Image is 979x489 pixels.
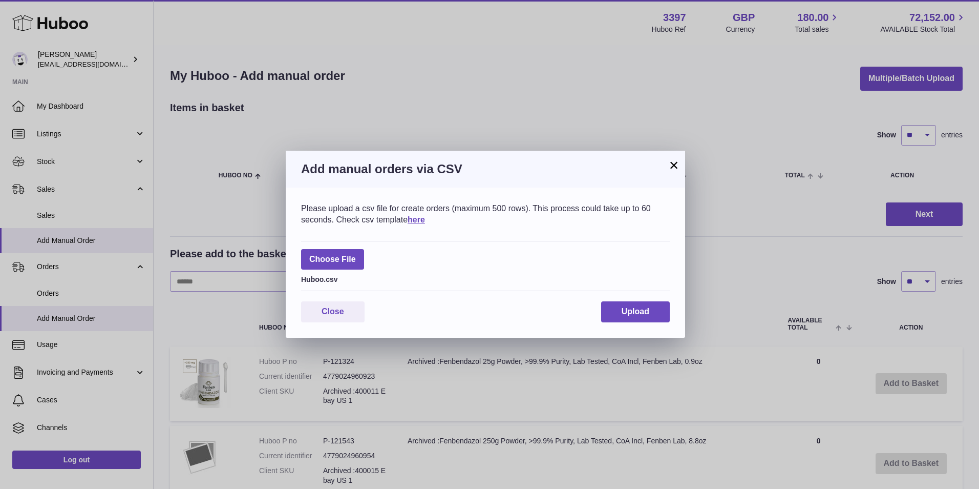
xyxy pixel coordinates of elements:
span: Close [322,307,344,316]
button: Close [301,301,365,322]
span: Upload [622,307,649,316]
button: Upload [601,301,670,322]
div: Huboo.csv [301,272,670,284]
a: here [408,215,425,224]
div: Please upload a csv file for create orders (maximum 500 rows). This process could take up to 60 s... [301,203,670,225]
h3: Add manual orders via CSV [301,161,670,177]
span: Choose File [301,249,364,270]
button: × [668,159,680,171]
